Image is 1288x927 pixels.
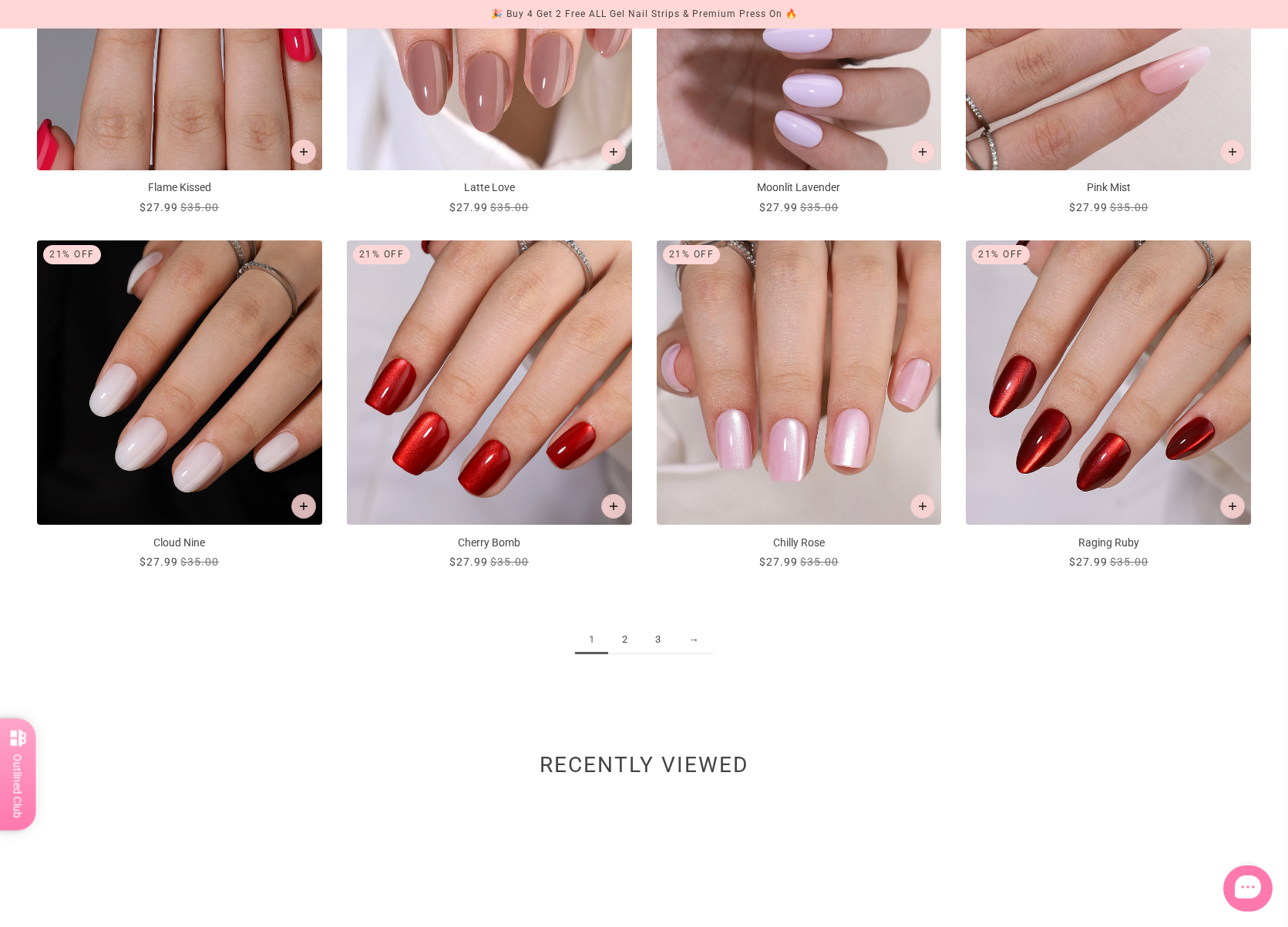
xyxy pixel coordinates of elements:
button: Add to cart [291,139,316,164]
span: $35.00 [800,556,839,568]
a: 3 [641,626,674,654]
div: 21% Off [972,245,1030,264]
span: $27.99 [449,201,488,213]
button: Add to cart [910,494,935,519]
button: Add to cart [291,494,316,519]
span: $35.00 [1110,201,1148,213]
a: → [674,626,713,654]
a: Cherry Bomb [347,240,632,571]
p: Flame Kissed [37,180,322,196]
div: 21% Off [43,245,101,264]
span: $27.99 [449,556,488,568]
p: Raging Ruby [966,535,1251,551]
p: Moonlit Lavender [657,180,942,196]
span: $27.99 [1069,556,1108,568]
p: Latte Love [347,180,632,196]
h2: Recently viewed [37,761,1251,778]
span: $27.99 [140,201,178,213]
span: $35.00 [180,201,219,213]
span: $27.99 [759,556,798,568]
button: Add to cart [601,494,626,519]
button: Add to cart [1220,139,1245,164]
div: 🎉 Buy 4 Get 2 Free ALL Gel Nail Strips & Premium Press On 🔥 [491,6,798,22]
span: 1 [575,626,608,654]
span: $35.00 [490,201,529,213]
a: Chilly Rose [657,240,942,571]
p: Pink Mist [966,180,1251,196]
a: Cloud Nine [37,240,322,571]
div: 21% Off [663,245,721,264]
p: Cherry Bomb [347,535,632,551]
button: Add to cart [601,139,626,164]
button: Add to cart [1220,494,1245,519]
a: Raging Ruby [966,240,1251,571]
span: $35.00 [800,201,839,213]
span: $35.00 [180,556,219,568]
span: $27.99 [1069,201,1108,213]
p: Cloud Nine [37,535,322,551]
div: 21% Off [353,245,411,264]
span: $27.99 [759,201,798,213]
button: Add to cart [910,139,935,164]
a: 2 [608,626,641,654]
span: $35.00 [490,556,529,568]
span: $27.99 [140,556,178,568]
span: $35.00 [1110,556,1148,568]
p: Chilly Rose [657,535,942,551]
